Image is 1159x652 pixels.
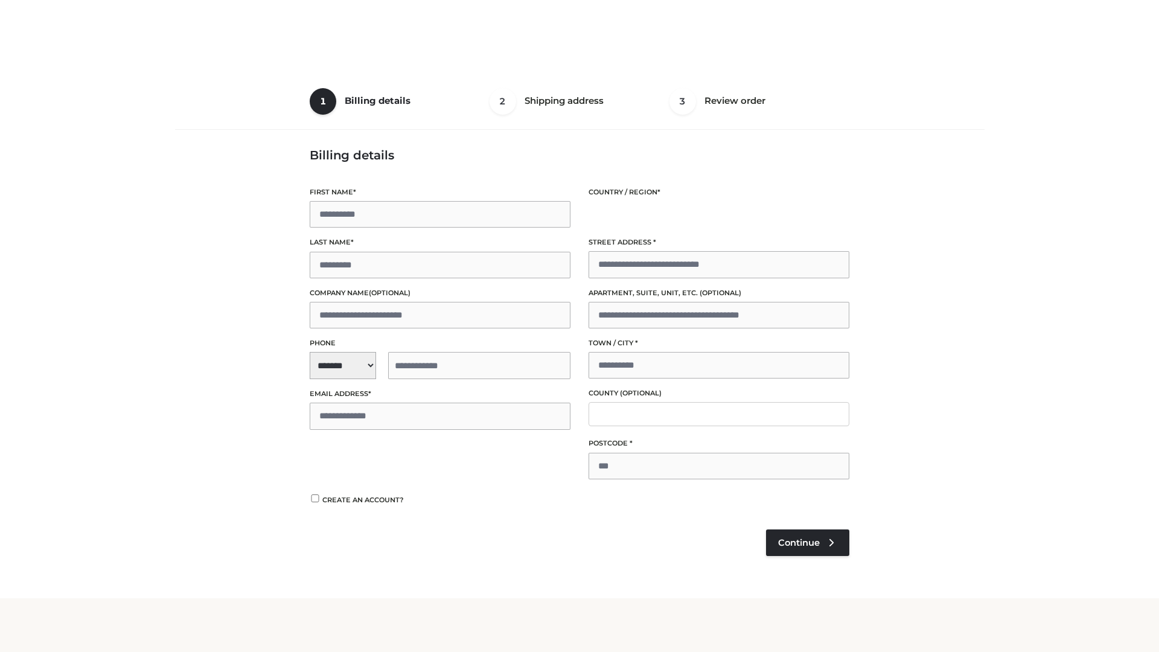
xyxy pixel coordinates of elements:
[310,388,570,400] label: Email address
[310,494,321,502] input: Create an account?
[766,529,849,556] a: Continue
[369,289,410,297] span: (optional)
[310,287,570,299] label: Company name
[700,289,741,297] span: (optional)
[589,438,849,449] label: Postcode
[589,187,849,198] label: Country / Region
[310,148,849,162] h3: Billing details
[310,237,570,248] label: Last name
[589,337,849,349] label: Town / City
[620,389,662,397] span: (optional)
[589,287,849,299] label: Apartment, suite, unit, etc.
[322,496,404,504] span: Create an account?
[589,237,849,248] label: Street address
[778,537,820,548] span: Continue
[589,388,849,399] label: County
[310,337,570,349] label: Phone
[310,187,570,198] label: First name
